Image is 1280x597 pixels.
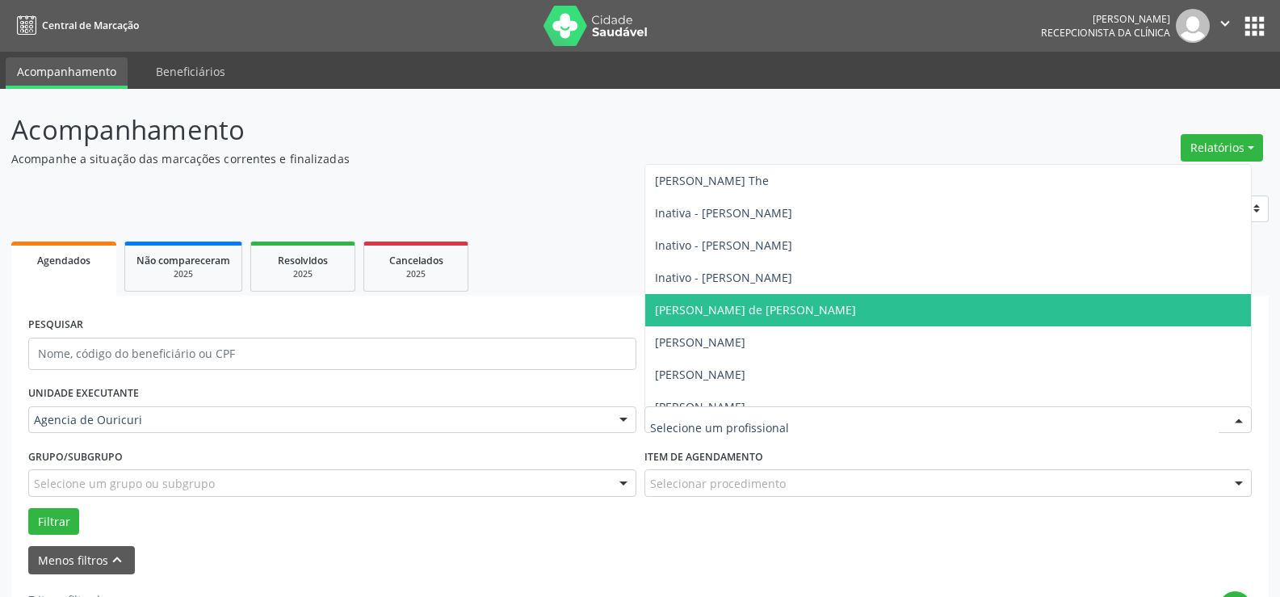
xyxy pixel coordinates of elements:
a: Beneficiários [145,57,237,86]
label: UNIDADE EXECUTANTE [28,381,139,406]
span: [PERSON_NAME] The [655,173,769,188]
button:  [1210,9,1240,43]
span: Inativo - [PERSON_NAME] [655,270,792,285]
p: Acompanhe a situação das marcações correntes e finalizadas [11,150,892,167]
span: Selecione um grupo ou subgrupo [34,475,215,492]
span: Resolvidos [278,254,328,267]
p: Acompanhamento [11,110,892,150]
span: Inativo - [PERSON_NAME] [655,238,792,253]
span: [PERSON_NAME] de [PERSON_NAME] [655,302,856,317]
button: Menos filtroskeyboard_arrow_up [28,546,135,574]
span: Selecionar procedimento [650,475,786,492]
img: img [1176,9,1210,43]
label: Item de agendamento [644,444,763,469]
span: [PERSON_NAME] [655,334,745,350]
div: [PERSON_NAME] [1041,12,1170,26]
button: Filtrar [28,508,79,536]
div: 2025 [376,268,456,280]
span: Inativa - [PERSON_NAME] [655,205,792,221]
span: Agencia de Ouricuri [34,412,603,428]
i:  [1216,15,1234,32]
span: Cancelados [389,254,443,267]
input: Selecione um profissional [650,412,1219,444]
div: 2025 [136,268,230,280]
span: Central de Marcação [42,19,139,32]
a: Central de Marcação [11,12,139,39]
button: Relatórios [1181,134,1263,162]
a: Acompanhamento [6,57,128,89]
span: Não compareceram [136,254,230,267]
label: Grupo/Subgrupo [28,444,123,469]
button: apps [1240,12,1269,40]
span: [PERSON_NAME] [655,399,745,414]
span: [PERSON_NAME] [655,367,745,382]
label: PESQUISAR [28,313,83,338]
i: keyboard_arrow_up [108,551,126,569]
span: Agendados [37,254,90,267]
div: 2025 [262,268,343,280]
input: Nome, código do beneficiário ou CPF [28,338,636,370]
span: Recepcionista da clínica [1041,26,1170,40]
